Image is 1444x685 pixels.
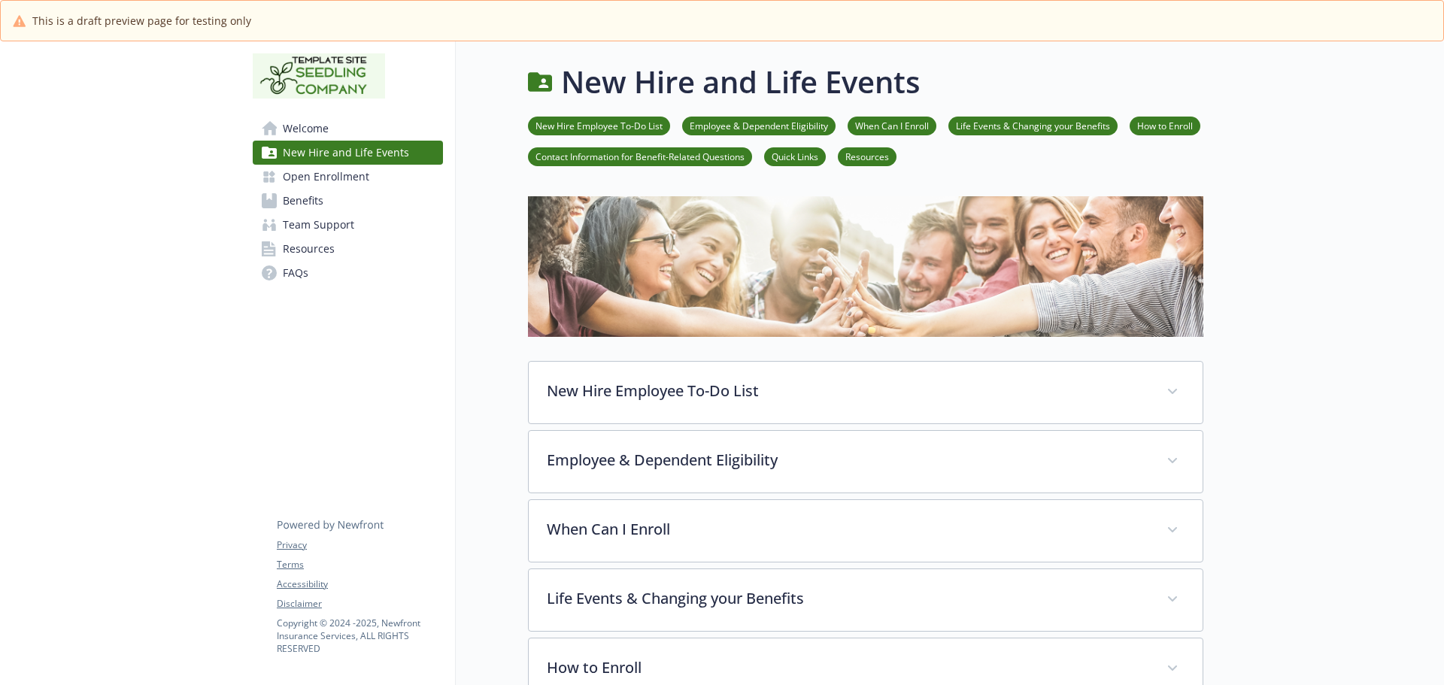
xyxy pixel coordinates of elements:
[283,189,323,213] span: Benefits
[848,118,936,132] a: When Can I Enroll
[547,518,1148,541] p: When Can I Enroll
[32,13,251,29] span: This is a draft preview page for testing only
[253,189,443,213] a: Benefits
[283,141,409,165] span: New Hire and Life Events
[277,617,442,655] p: Copyright © 2024 - 2025 , Newfront Insurance Services, ALL RIGHTS RESERVED
[253,261,443,285] a: FAQs
[529,500,1203,562] div: When Can I Enroll
[547,380,1148,402] p: New Hire Employee To-Do List
[283,117,329,141] span: Welcome
[948,118,1118,132] a: Life Events & Changing your Benefits
[547,449,1148,471] p: Employee & Dependent Eligibility
[253,141,443,165] a: New Hire and Life Events
[547,587,1148,610] p: Life Events & Changing your Benefits
[547,656,1148,679] p: How to Enroll
[277,577,442,591] a: Accessibility
[838,149,896,163] a: Resources
[283,237,335,261] span: Resources
[283,213,354,237] span: Team Support
[528,196,1203,337] img: new hire page banner
[283,165,369,189] span: Open Enrollment
[253,165,443,189] a: Open Enrollment
[529,431,1203,493] div: Employee & Dependent Eligibility
[277,597,442,611] a: Disclaimer
[277,558,442,571] a: Terms
[283,261,308,285] span: FAQs
[682,118,836,132] a: Employee & Dependent Eligibility
[277,538,442,552] a: Privacy
[528,149,752,163] a: Contact Information for Benefit-Related Questions
[529,362,1203,423] div: New Hire Employee To-Do List
[528,118,670,132] a: New Hire Employee To-Do List
[561,59,920,105] h1: New Hire and Life Events
[253,213,443,237] a: Team Support
[253,237,443,261] a: Resources
[253,117,443,141] a: Welcome
[529,569,1203,631] div: Life Events & Changing your Benefits
[1130,118,1200,132] a: How to Enroll
[764,149,826,163] a: Quick Links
